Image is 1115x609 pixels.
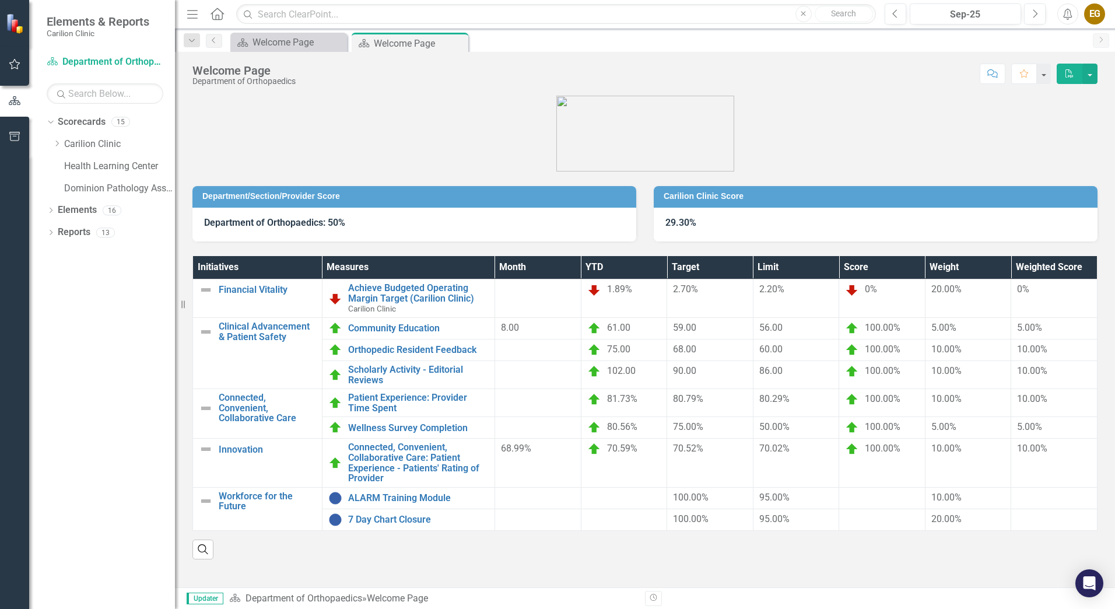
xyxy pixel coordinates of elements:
[219,285,316,295] a: Financial Vitality
[103,205,121,215] div: 16
[931,283,962,295] span: 20.00%
[607,393,637,404] span: 81.73%
[931,393,962,404] span: 10.00%
[348,423,489,433] a: Wellness Survey Completion
[328,421,342,435] img: On Target
[193,487,322,530] td: Double-Click to Edit Right Click for Context Menu
[587,393,601,407] img: On Target
[64,182,175,195] a: Dominion Pathology Associates
[673,421,703,432] span: 75.00%
[348,393,489,413] a: Patient Experience: Provider Time Spent
[1075,569,1103,597] div: Open Intercom Messenger
[673,344,696,355] span: 68.00
[328,456,342,470] img: On Target
[1017,393,1047,404] span: 10.00%
[111,117,130,127] div: 15
[665,217,696,228] strong: 29.30%
[931,421,956,432] span: 5.00%
[845,343,859,357] img: On Target
[607,283,632,295] span: 1.89%
[673,365,696,376] span: 90.00
[759,513,790,524] span: 95.00%
[348,323,489,334] a: Community Education
[6,13,26,34] img: ClearPoint Strategy
[199,325,213,339] img: Not Defined
[607,443,637,454] span: 70.59%
[322,318,495,339] td: Double-Click to Edit Right Click for Context Menu
[664,192,1092,201] h3: Carilion Clinic Score
[58,116,106,129] a: Scorecards
[219,321,316,342] a: Clinical Advancement & Patient Safety
[202,192,630,201] h3: Department/Section/Provider Score
[845,321,859,335] img: On Target
[914,8,1017,22] div: Sep-25
[587,442,601,456] img: On Target
[831,9,856,18] span: Search
[47,83,163,104] input: Search Below...
[607,365,636,376] span: 102.00
[47,15,149,29] span: Elements & Reports
[501,443,531,454] span: 68.99%
[322,439,495,487] td: Double-Click to Edit Right Click for Context Menu
[673,513,709,524] span: 100.00%
[246,593,362,604] a: Department of Orthopaedics
[322,389,495,417] td: Double-Click to Edit Right Click for Context Menu
[865,344,900,355] span: 100.00%
[931,443,962,454] span: 10.00%
[193,279,322,318] td: Double-Click to Edit Right Click for Context Menu
[348,493,489,503] a: ALARM Training Module
[673,283,698,295] span: 2.70%
[931,344,962,355] span: 10.00%
[229,592,636,605] div: »
[328,292,342,306] img: Below Plan
[1017,443,1047,454] span: 10.00%
[199,494,213,508] img: Not Defined
[187,593,223,604] span: Updater
[845,365,859,379] img: On Target
[193,389,322,439] td: Double-Click to Edit Right Click for Context Menu
[322,487,495,509] td: Double-Click to Edit Right Click for Context Menu
[47,55,163,69] a: Department of Orthopaedics
[587,321,601,335] img: On Target
[759,393,790,404] span: 80.29%
[865,393,900,404] span: 100.00%
[1017,344,1047,355] span: 10.00%
[322,509,495,530] td: Double-Click to Edit Right Click for Context Menu
[1084,3,1105,24] button: EG
[374,36,465,51] div: Welcome Page
[556,96,734,171] img: carilion%20clinic%20logo%202.0.png
[865,443,900,454] span: 100.00%
[367,593,428,604] div: Welcome Page
[199,442,213,456] img: Not Defined
[253,35,344,50] div: Welcome Page
[328,491,342,505] img: No Information
[759,322,783,333] span: 56.00
[192,77,296,86] div: Department of Orthopaedics
[759,443,790,454] span: 70.02%
[64,160,175,173] a: Health Learning Center
[328,513,342,527] img: No Information
[199,283,213,297] img: Not Defined
[322,361,495,389] td: Double-Click to Edit Right Click for Context Menu
[1017,365,1047,376] span: 10.00%
[348,304,396,313] span: Carilion Clinic
[673,492,709,503] span: 100.00%
[845,421,859,435] img: On Target
[501,322,519,333] span: 8.00
[193,439,322,487] td: Double-Click to Edit Right Click for Context Menu
[233,35,344,50] a: Welcome Page
[865,322,900,333] span: 100.00%
[607,422,637,433] span: 80.56%
[328,396,342,410] img: On Target
[865,365,900,376] span: 100.00%
[193,318,322,389] td: Double-Click to Edit Right Click for Context Menu
[322,417,495,439] td: Double-Click to Edit Right Click for Context Menu
[192,64,296,77] div: Welcome Page
[348,345,489,355] a: Orthopedic Resident Feedback
[328,321,342,335] img: On Target
[219,444,316,455] a: Innovation
[328,343,342,357] img: On Target
[759,365,783,376] span: 86.00
[236,4,876,24] input: Search ClearPoint...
